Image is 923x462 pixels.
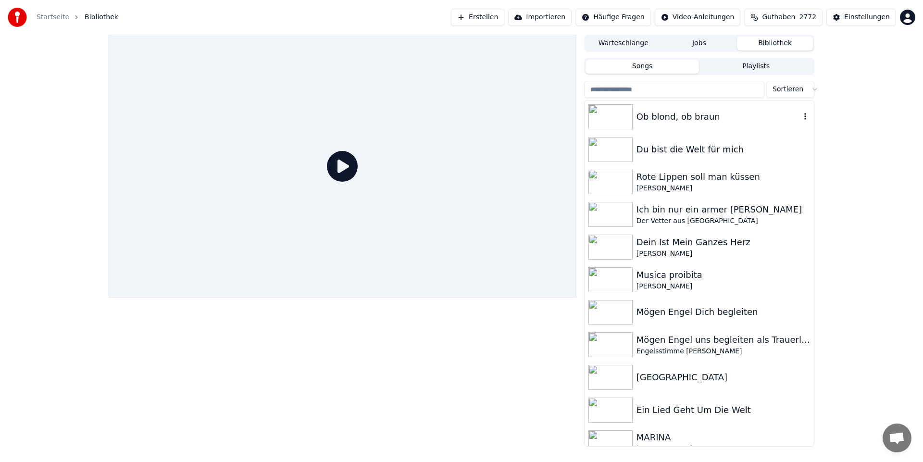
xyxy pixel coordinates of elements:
div: MARINA [636,431,810,444]
div: Mögen Engel uns begleiten als Trauerlied [636,333,810,347]
button: Guthaben2772 [744,9,823,26]
div: Rote Lippen soll man küssen [636,170,810,184]
div: Einstellungen [844,12,890,22]
span: Sortieren [773,85,803,94]
div: [PERSON_NAME] [636,444,810,454]
button: Bibliothek [737,37,813,50]
button: Songs [586,60,699,74]
div: Ich bin nur ein armer [PERSON_NAME] [636,203,810,216]
button: Importieren [508,9,572,26]
div: Du bist die Welt für mich [636,143,810,156]
button: Video-Anleitungen [655,9,741,26]
div: [GEOGRAPHIC_DATA] [636,371,810,384]
button: Jobs [661,37,737,50]
div: Ob blond, ob braun [636,110,800,124]
div: Musica proibita [636,268,810,282]
button: Häufige Fragen [575,9,651,26]
div: Ein Lied Geht Um Die Welt [636,403,810,417]
span: 2772 [799,12,816,22]
div: Engelsstimme [PERSON_NAME] [636,347,810,356]
button: Erstellen [451,9,504,26]
div: [PERSON_NAME] [636,184,810,193]
span: Guthaben [762,12,795,22]
div: Der Vetter aus [GEOGRAPHIC_DATA] [636,216,810,226]
a: Startseite [37,12,69,22]
div: Dein Ist Mein Ganzes Herz [636,236,810,249]
a: Chat öffnen [883,424,911,452]
button: Warteschlange [586,37,661,50]
button: Playlists [699,60,813,74]
nav: breadcrumb [37,12,118,22]
span: Bibliothek [85,12,118,22]
div: [PERSON_NAME] [636,282,810,291]
div: Mögen Engel Dich begleiten [636,305,810,319]
img: youka [8,8,27,27]
button: Einstellungen [826,9,896,26]
div: [PERSON_NAME] [636,249,810,259]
